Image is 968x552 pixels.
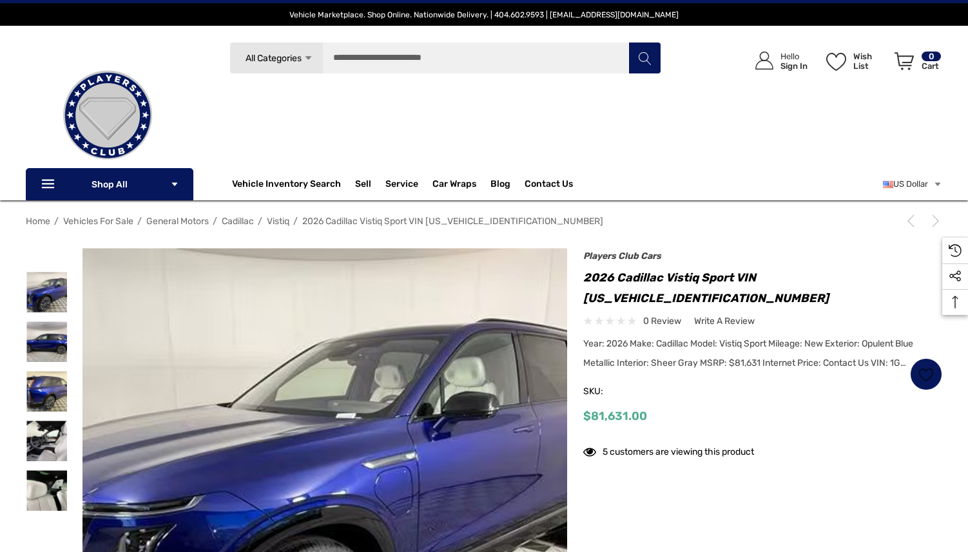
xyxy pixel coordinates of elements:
a: Wish List [910,358,942,390]
span: SKU: [583,383,648,401]
span: Car Wraps [432,178,476,193]
p: Shop All [26,168,193,200]
span: Sell [355,178,371,193]
a: USD [883,171,942,197]
img: For Sale: 2026 Cadillac Vistiq Sport VIN 1GYC3NML3TZ701017 [26,371,67,412]
a: Vistiq [267,216,289,227]
p: Wish List [853,52,887,71]
img: For Sale: 2026 Cadillac Vistiq Sport VIN 1GYC3NML3TZ701017 [26,421,67,461]
a: Service [385,178,418,193]
svg: Icon Line [40,177,59,192]
a: Vehicles For Sale [63,216,133,227]
a: Blog [490,178,510,193]
svg: Recently Viewed [949,244,962,257]
svg: Wish List [919,367,934,382]
a: 2026 Cadillac Vistiq Sport VIN [US_VEHICLE_IDENTIFICATION_NUMBER] [302,216,603,227]
a: Contact Us [525,178,573,193]
svg: Icon User Account [755,52,773,70]
svg: Top [942,296,968,309]
div: 5 customers are viewing this product [583,440,754,460]
span: All Categories [245,53,301,64]
a: Next [924,214,942,227]
p: Sign In [780,61,808,71]
p: 0 [922,52,941,61]
img: Players Club | Cars For Sale [43,51,172,180]
a: Cart with 0 items [889,39,942,89]
a: Cadillac [222,216,254,227]
span: 0 review [643,313,681,329]
svg: Icon Arrow Down [170,180,179,189]
svg: Wish List [826,53,846,71]
span: Vehicle Marketplace. Shop Online. Nationwide Delivery. | 404.602.9593 | [EMAIL_ADDRESS][DOMAIN_NAME] [289,10,679,19]
a: Sell [355,171,385,197]
a: Sign in [741,39,814,83]
svg: Review Your Cart [895,52,914,70]
img: For Sale: 2026 Cadillac Vistiq Sport VIN 1GYC3NML3TZ701017 [26,272,67,312]
a: Car Wraps [432,171,490,197]
h1: 2026 Cadillac Vistiq Sport VIN [US_VEHICLE_IDENTIFICATION_NUMBER] [583,267,942,309]
span: Year: 2026 Make: Cadillac Model: Vistiq Sport Mileage: New Exterior: Opulent Blue Metallic Interi... [583,338,913,368]
img: For Sale: 2026 Cadillac Vistiq Sport VIN 1GYC3NML3TZ701017 [26,470,67,511]
button: Search [628,42,661,74]
a: General Motors [146,216,209,227]
a: All Categories Icon Arrow Down Icon Arrow Up [229,42,323,74]
span: Write a Review [694,316,755,327]
p: Cart [922,61,941,71]
img: For Sale: 2026 Cadillac Vistiq Sport VIN 1GYC3NML3TZ701017 [26,321,67,362]
nav: Breadcrumb [26,210,942,233]
a: Wish List Wish List [820,39,889,83]
span: $81,631.00 [583,409,647,423]
svg: Social Media [949,270,962,283]
a: Players Club Cars [583,251,661,262]
p: Hello [780,52,808,61]
a: Previous [904,214,922,227]
svg: Icon Arrow Down [304,53,313,63]
a: Write a Review [694,313,755,329]
a: Home [26,216,50,227]
a: Vehicle Inventory Search [232,178,341,193]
